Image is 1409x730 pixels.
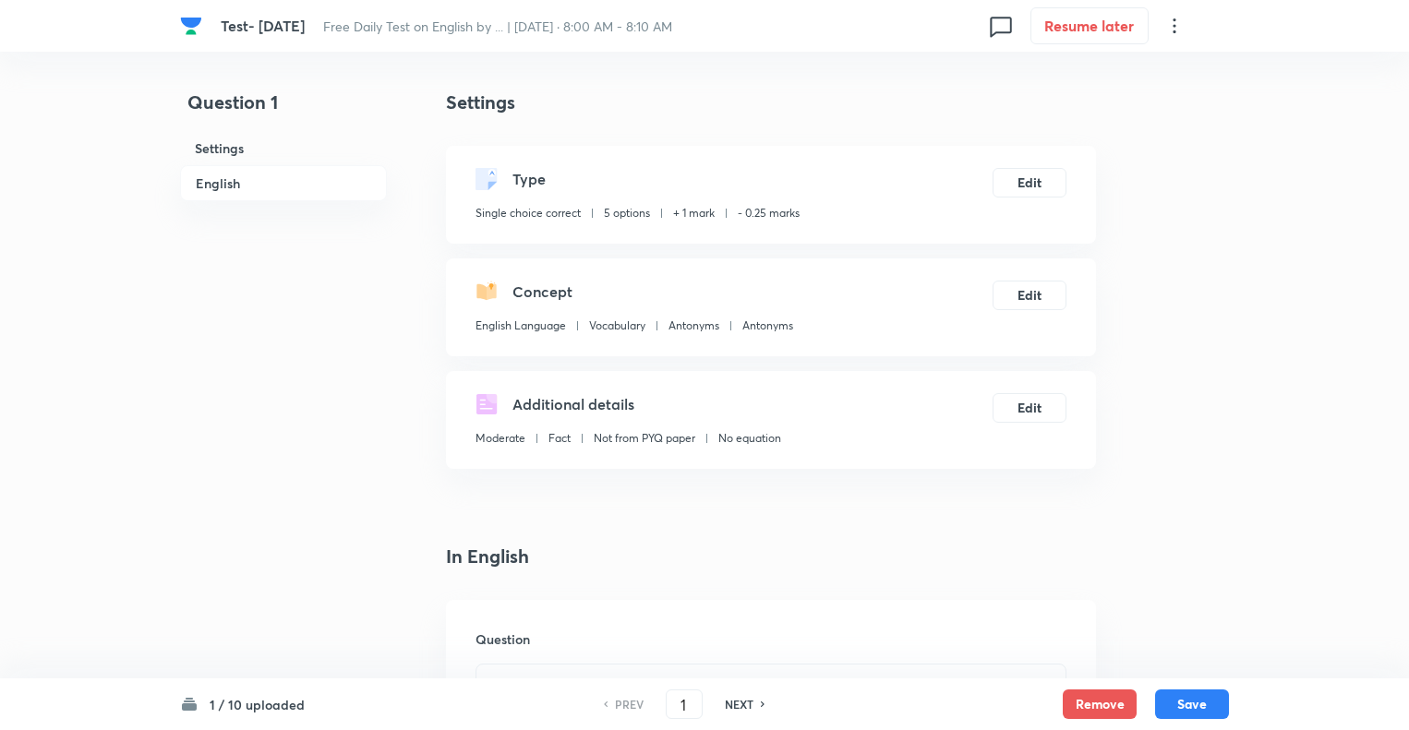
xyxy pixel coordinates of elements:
button: Save [1155,689,1229,719]
img: questionDetails.svg [476,393,498,415]
h5: Concept [512,281,572,303]
h6: 1 / 10 uploaded [210,695,305,714]
span: Test- [DATE] [221,16,305,35]
p: No equation [718,430,781,447]
button: Edit [993,393,1066,423]
p: + 1 mark [673,205,715,221]
h6: PREV [615,696,644,712]
p: 5 options [604,205,650,221]
a: Company Logo [180,15,206,37]
p: Fact [548,430,571,447]
img: questionType.svg [476,168,498,190]
img: questionConcept.svg [476,281,498,303]
h4: Settings [446,89,1096,116]
p: - 0.25 marks [738,205,800,221]
p: Antonyms [742,317,793,334]
h6: Question [476,629,1066,649]
h6: English [180,165,387,201]
span: Free Daily Test on English by ... | [DATE] · 8:00 AM - 8:10 AM [323,18,672,35]
h6: NEXT [725,696,753,712]
button: Edit [993,281,1066,310]
h4: Question 1 [180,89,387,131]
h6: Settings [180,131,387,165]
img: Company Logo [180,15,202,37]
p: Moderate [476,430,525,447]
button: Resume later [1030,7,1149,44]
p: Vocabulary [589,317,645,334]
h4: In English [446,543,1096,570]
h5: Additional details [512,393,634,415]
button: Edit [993,168,1066,197]
button: Remove [1063,689,1137,719]
p: Antonyms [668,317,719,334]
p: English Language [476,317,566,334]
h5: Type [512,168,546,190]
p: Not from PYQ paper [594,430,695,447]
p: Single choice correct [476,205,581,221]
strong: Select the most appropriate antonym of the given word: [490,676,877,695]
